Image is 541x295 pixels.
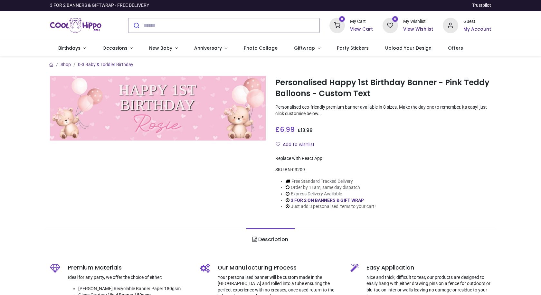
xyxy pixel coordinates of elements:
button: Add to wishlistAdd to wishlist [275,139,320,150]
span: Anniversary [194,45,222,51]
span: Occasions [102,45,128,51]
span: Offers [448,45,463,51]
li: Express Delivery Available [286,191,376,197]
div: SKU: [275,167,491,173]
img: Cool Hippo [50,16,101,34]
div: My Cart [350,18,373,25]
span: Giftwrap [294,45,315,51]
h5: Premium Materials [68,264,191,272]
span: 6.99 [280,125,295,134]
a: Description [246,228,294,251]
span: Upload Your Design [385,45,432,51]
a: Birthdays [50,40,94,57]
img: Personalised Happy 1st Birthday Banner - Pink Teddy Balloons - Custom Text [50,76,266,141]
span: £ [298,127,313,133]
a: Giftwrap [286,40,328,57]
h5: Easy Application [366,264,491,272]
a: Trustpilot [472,2,491,9]
span: £ [275,125,295,134]
h5: Our Manufacturing Process [218,264,341,272]
a: My Account [463,26,491,33]
a: View Cart [350,26,373,33]
a: 0 [383,22,398,27]
a: View Wishlist [403,26,433,33]
div: My Wishlist [403,18,433,25]
a: 0 [329,22,345,27]
sup: 0 [339,16,345,22]
a: Logo of Cool Hippo [50,16,101,34]
div: Replace with React App. [275,155,491,162]
li: [PERSON_NAME] Recyclable Banner Paper 180gsm [78,286,191,292]
span: Party Stickers [337,45,369,51]
a: Anniversary [186,40,235,57]
a: 3 FOR 2 ON BANNERS & GIFT WRAP [291,198,364,203]
span: BN-03209 [285,167,305,172]
h1: Personalised Happy 1st Birthday Banner - Pink Teddy Balloons - Custom Text [275,77,491,99]
p: Personalised eco-friendly premium banner available in 8 sizes. Make the day one to remember, its ... [275,104,491,117]
li: Order by 11am, same day dispatch [286,184,376,191]
a: New Baby [141,40,186,57]
i: Add to wishlist [276,142,280,147]
div: Guest [463,18,491,25]
span: New Baby [149,45,172,51]
a: Shop [61,62,71,67]
sup: 0 [392,16,398,22]
li: Free Standard Tracked Delivery [286,178,376,185]
a: Occasions [94,40,141,57]
li: Just add 3 personalised items to your cart! [286,203,376,210]
button: Submit [128,18,144,33]
p: Ideal for any party, we offer the choice of either: [68,274,191,281]
span: 13.98 [301,127,313,133]
a: 0-3 Baby & Toddler Birthday [78,62,133,67]
span: Photo Collage [244,45,278,51]
span: Birthdays [58,45,81,51]
div: 3 FOR 2 BANNERS & GIFTWRAP - FREE DELIVERY [50,2,149,9]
